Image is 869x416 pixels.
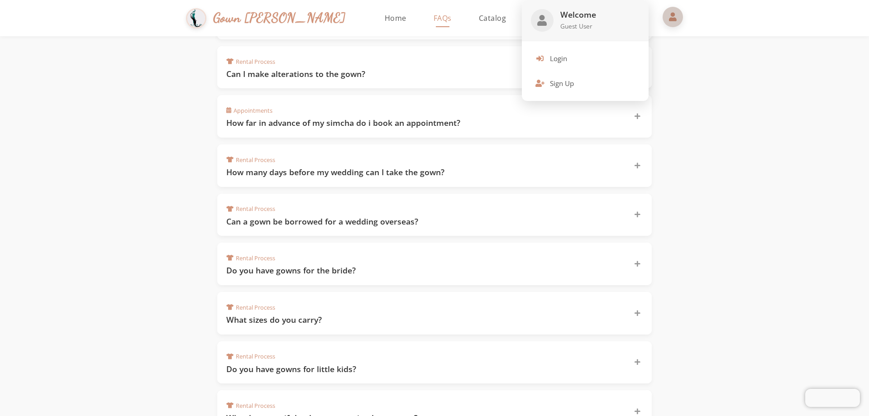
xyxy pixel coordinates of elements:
span: Sign Up [550,78,574,89]
span: Login [550,53,567,64]
p: Guest User [560,22,640,31]
h3: Welcome [560,10,640,19]
button: Login [529,48,642,69]
button: Sign Up [529,73,642,94]
iframe: Chatra live chat [805,389,860,407]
